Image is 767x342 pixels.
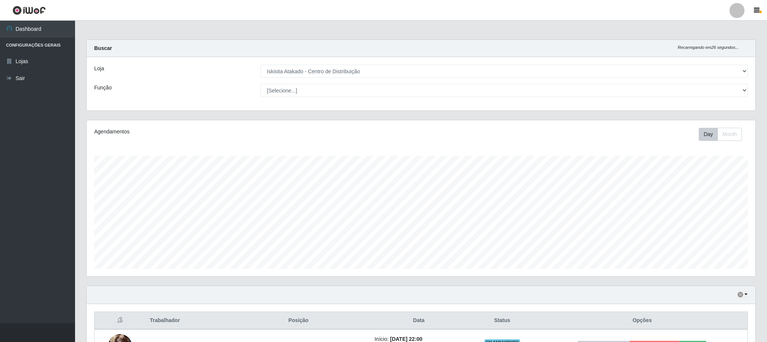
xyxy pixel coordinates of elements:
th: Trabalhador [145,312,227,330]
i: Recarregando em 26 segundos... [678,45,739,50]
img: CoreUI Logo [12,6,46,15]
button: Month [717,128,742,141]
button: Day [699,128,718,141]
div: Toolbar with button groups [699,128,748,141]
label: Loja [94,65,104,73]
time: [DATE] 22:00 [390,336,422,342]
div: First group [699,128,742,141]
th: Opções [537,312,748,330]
strong: Buscar [94,45,112,51]
th: Data [370,312,468,330]
label: Função [94,84,112,92]
th: Posição [227,312,370,330]
th: Status [468,312,537,330]
div: Agendamentos [94,128,360,136]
